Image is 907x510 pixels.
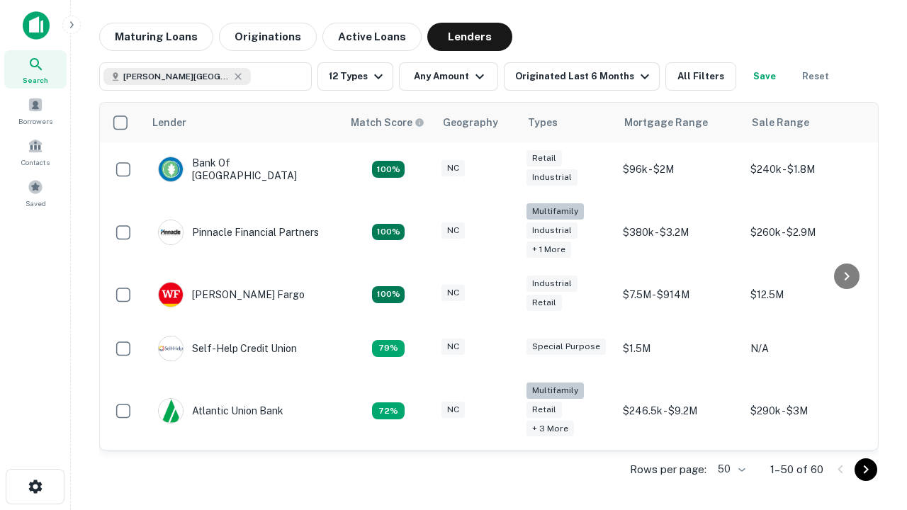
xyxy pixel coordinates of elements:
p: Rows per page: [630,461,706,478]
div: Industrial [526,222,578,239]
button: Active Loans [322,23,422,51]
div: + 3 more [526,421,574,437]
div: [PERSON_NAME] Fargo [158,282,305,307]
div: Types [528,114,558,131]
a: Contacts [4,132,67,171]
div: Multifamily [526,203,584,220]
td: $96k - $2M [616,142,743,196]
img: picture [159,336,183,361]
div: Self-help Credit Union [158,336,297,361]
img: capitalize-icon.png [23,11,50,40]
button: All Filters [665,62,736,91]
button: Maturing Loans [99,23,213,51]
td: $1.5M [616,322,743,375]
button: Originations [219,23,317,51]
div: Industrial [526,276,578,292]
div: NC [441,160,465,176]
p: 1–50 of 60 [770,461,823,478]
td: $240k - $1.8M [743,142,871,196]
div: Matching Properties: 14, hasApolloMatch: undefined [372,161,405,178]
div: Matching Properties: 25, hasApolloMatch: undefined [372,224,405,241]
div: Atlantic Union Bank [158,398,283,424]
div: NC [441,339,465,355]
div: Pinnacle Financial Partners [158,220,319,245]
span: Search [23,74,48,86]
div: Matching Properties: 10, hasApolloMatch: undefined [372,402,405,419]
span: Contacts [21,157,50,168]
th: Geography [434,103,519,142]
th: Capitalize uses an advanced AI algorithm to match your search with the best lender. The match sco... [342,103,434,142]
a: Saved [4,174,67,212]
div: NC [441,222,465,239]
a: Search [4,50,67,89]
span: Saved [26,198,46,209]
button: Go to next page [855,458,877,481]
iframe: Chat Widget [836,397,907,465]
button: Reset [793,62,838,91]
img: picture [159,283,183,307]
button: Any Amount [399,62,498,91]
img: picture [159,157,183,181]
div: NC [441,402,465,418]
div: NC [441,285,465,301]
td: $260k - $2.9M [743,196,871,268]
td: $290k - $3M [743,375,871,447]
img: picture [159,220,183,244]
div: Matching Properties: 11, hasApolloMatch: undefined [372,340,405,357]
th: Lender [144,103,342,142]
td: $12.5M [743,268,871,322]
div: Retail [526,402,562,418]
div: Bank Of [GEOGRAPHIC_DATA] [158,157,328,182]
td: $200k - $3.3M [616,446,743,500]
div: + 1 more [526,242,571,258]
td: N/A [743,322,871,375]
div: Lender [152,114,186,131]
div: Industrial [526,169,578,186]
td: $480k - $3.1M [743,446,871,500]
div: Retail [526,150,562,166]
td: $246.5k - $9.2M [616,375,743,447]
button: Lenders [427,23,512,51]
div: Geography [443,114,498,131]
div: Capitalize uses an advanced AI algorithm to match your search with the best lender. The match sco... [351,115,424,130]
div: Sale Range [752,114,809,131]
div: Special Purpose [526,339,606,355]
button: Originated Last 6 Months [504,62,660,91]
div: Multifamily [526,382,584,399]
div: Mortgage Range [624,114,708,131]
td: $7.5M - $914M [616,268,743,322]
div: Originated Last 6 Months [515,68,653,85]
span: Borrowers [18,115,52,127]
img: picture [159,399,183,423]
div: Matching Properties: 15, hasApolloMatch: undefined [372,286,405,303]
h6: Match Score [351,115,422,130]
button: 12 Types [317,62,393,91]
th: Mortgage Range [616,103,743,142]
span: [PERSON_NAME][GEOGRAPHIC_DATA], [GEOGRAPHIC_DATA] [123,70,230,83]
div: Retail [526,295,562,311]
th: Types [519,103,616,142]
th: Sale Range [743,103,871,142]
div: 50 [712,459,748,480]
button: Save your search to get updates of matches that match your search criteria. [742,62,787,91]
a: Borrowers [4,91,67,130]
td: $380k - $3.2M [616,196,743,268]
